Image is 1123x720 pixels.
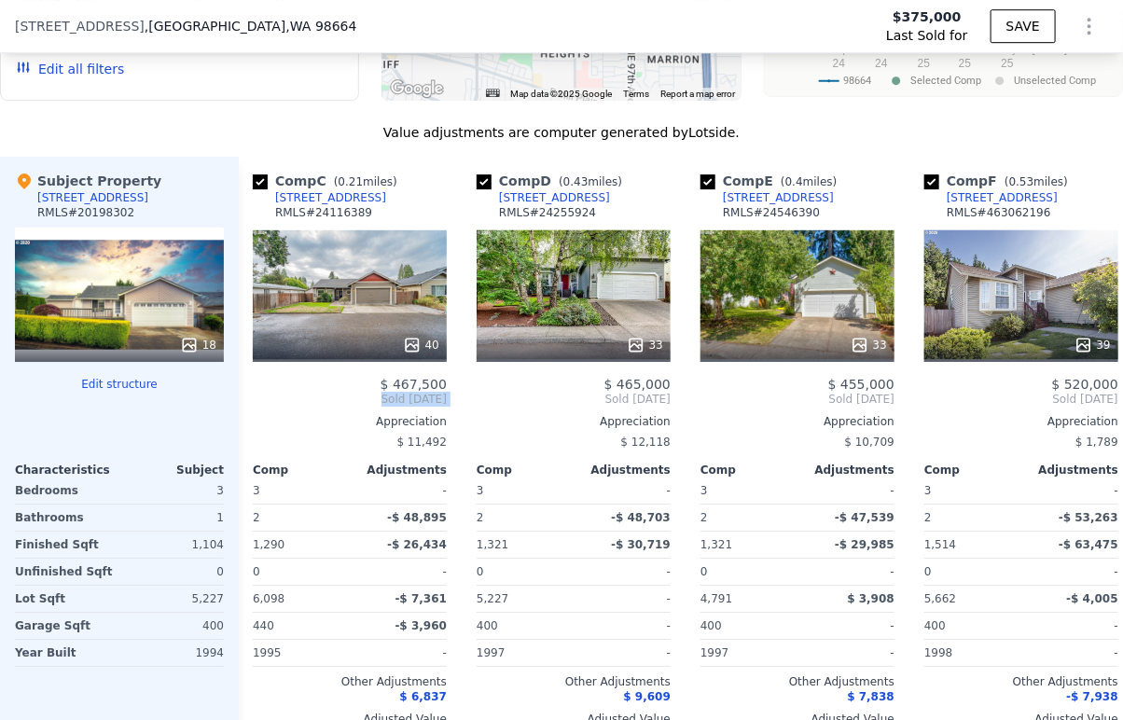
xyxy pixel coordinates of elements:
[275,190,386,205] div: [STREET_ADDRESS]
[326,175,405,188] span: ( miles)
[387,538,447,551] span: -$ 26,434
[253,190,386,205] a: [STREET_ADDRESS]
[253,619,274,632] span: 440
[123,586,224,612] div: 5,227
[395,592,447,605] span: -$ 7,361
[477,414,671,429] div: Appreciation
[828,377,894,392] span: $ 455,000
[123,613,224,639] div: 400
[797,463,894,478] div: Adjustments
[350,463,447,478] div: Adjustments
[477,190,610,205] a: [STREET_ADDRESS]
[381,377,447,392] span: $ 467,500
[15,640,116,666] div: Year Built
[400,690,447,703] span: $ 6,837
[1021,463,1118,478] div: Adjustments
[477,565,484,578] span: 0
[397,436,447,449] span: $ 11,492
[253,674,447,689] div: Other Adjustments
[1059,538,1118,551] span: -$ 63,475
[843,75,871,87] text: 98664
[833,57,846,70] text: 24
[15,377,224,392] button: Edit structure
[700,538,732,551] span: 1,321
[918,57,931,70] text: 25
[1067,690,1118,703] span: -$ 7,938
[1052,377,1118,392] span: $ 520,000
[624,690,671,703] span: $ 9,609
[123,478,224,504] div: 3
[499,205,596,220] div: RMLS # 24255924
[611,538,671,551] span: -$ 30,719
[700,565,708,578] span: 0
[354,478,447,504] div: -
[123,640,224,666] div: 1994
[37,205,134,220] div: RMLS # 20198302
[700,190,834,205] a: [STREET_ADDRESS]
[924,463,1021,478] div: Comp
[835,511,894,524] span: -$ 47,539
[924,505,1018,531] div: 2
[15,532,116,558] div: Finished Sqft
[1067,592,1118,605] span: -$ 4,005
[145,17,357,35] span: , [GEOGRAPHIC_DATA]
[387,511,447,524] span: -$ 48,895
[477,484,484,497] span: 3
[947,205,1051,220] div: RMLS # 463062196
[386,76,448,101] a: Open this area in Google Maps (opens a new window)
[893,7,962,26] span: $375,000
[15,17,145,35] span: [STREET_ADDRESS]
[563,175,589,188] span: 0.43
[801,478,894,504] div: -
[15,463,119,478] div: Characteristics
[924,592,956,605] span: 5,662
[851,336,887,354] div: 33
[924,640,1018,666] div: 1998
[1075,436,1118,449] span: $ 1,789
[338,175,363,188] span: 0.21
[924,538,956,551] span: 1,514
[1032,42,1067,55] text: [DATE]
[253,640,346,666] div: 1995
[1025,478,1118,504] div: -
[611,511,671,524] span: -$ 48,703
[924,172,1075,190] div: Comp F
[621,436,671,449] span: $ 12,118
[910,75,981,87] text: Selected Comp
[37,190,148,205] div: [STREET_ADDRESS]
[477,463,574,478] div: Comp
[723,190,834,205] div: [STREET_ADDRESS]
[477,538,508,551] span: 1,321
[871,42,891,55] text: Nov
[395,619,447,632] span: -$ 3,960
[801,613,894,639] div: -
[700,640,794,666] div: 1997
[285,19,356,34] span: , WA 98664
[700,392,894,407] span: Sold [DATE]
[123,505,224,531] div: 1
[15,586,116,612] div: Lot Sqft
[499,190,610,205] div: [STREET_ADDRESS]
[924,392,1118,407] span: Sold [DATE]
[848,592,894,605] span: $ 3,908
[1025,613,1118,639] div: -
[15,559,116,585] div: Unfinished Sqft
[577,478,671,504] div: -
[955,42,975,55] text: Mar
[991,9,1056,43] button: SAVE
[829,42,850,55] text: Sep
[700,674,894,689] div: Other Adjustments
[845,436,894,449] span: $ 10,709
[477,640,570,666] div: 1997
[15,613,116,639] div: Garage Sqft
[848,690,894,703] span: $ 7,838
[700,172,845,190] div: Comp E
[15,478,116,504] div: Bedrooms
[123,559,224,585] div: 0
[700,484,708,497] span: 3
[15,172,161,190] div: Subject Property
[1025,559,1118,585] div: -
[354,559,447,585] div: -
[386,76,448,101] img: Google
[1025,640,1118,666] div: -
